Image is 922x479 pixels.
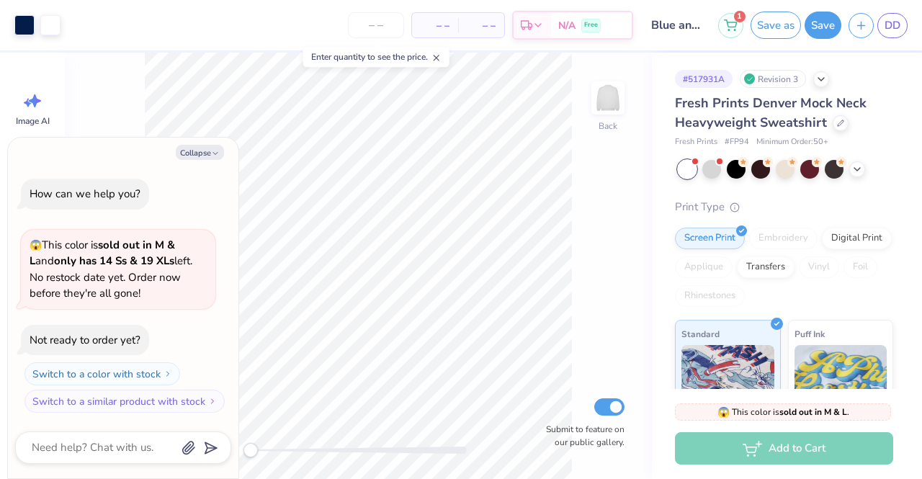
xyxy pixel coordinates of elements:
div: Foil [843,256,877,278]
span: 😱 [30,238,42,252]
img: Switch to a color with stock [164,370,172,378]
span: Standard [681,326,720,341]
span: – – [467,18,496,33]
a: DD [877,13,908,38]
span: 1 [734,11,746,22]
span: Free [584,20,598,30]
span: Fresh Prints [675,136,717,148]
span: Image AI [16,115,50,127]
button: Save as [751,12,801,39]
button: 1 [718,13,743,38]
img: Puff Ink [795,345,887,417]
span: This color is . [717,406,849,418]
div: Embroidery [749,228,818,249]
span: 😱 [717,406,730,419]
div: Revision 3 [740,70,806,88]
div: Transfers [737,256,795,278]
strong: only has 14 Ss & 19 XLs [54,254,174,268]
span: DD [885,17,900,34]
strong: sold out in M & L [30,238,175,269]
span: – – [421,18,449,33]
input: Untitled Design [640,11,711,40]
div: Digital Print [822,228,892,249]
button: Switch to a similar product with stock [24,390,225,413]
div: Print Type [675,199,893,215]
div: Applique [675,256,733,278]
span: N/A [558,18,576,33]
div: Screen Print [675,228,745,249]
label: Submit to feature on our public gallery. [538,423,625,449]
img: Switch to a similar product with stock [208,397,217,406]
img: Back [594,84,622,112]
strong: sold out in M & L [779,406,847,418]
span: Fresh Prints Denver Mock Neck Heavyweight Sweatshirt [675,94,867,131]
button: Switch to a color with stock [24,362,180,385]
div: Vinyl [799,256,839,278]
div: Accessibility label [243,443,258,457]
span: # FP94 [725,136,749,148]
button: Collapse [176,145,224,160]
div: How can we help you? [30,187,140,201]
div: # 517931A [675,70,733,88]
div: Not ready to order yet? [30,333,140,347]
img: Standard [681,345,774,417]
span: This color is and left. No restock date yet. Order now before they're all gone! [30,238,192,301]
input: – – [348,12,404,38]
div: Enter quantity to see the price. [303,47,449,67]
div: Back [599,120,617,133]
span: Puff Ink [795,326,825,341]
span: Minimum Order: 50 + [756,136,828,148]
button: Save [805,12,841,39]
div: Rhinestones [675,285,745,307]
